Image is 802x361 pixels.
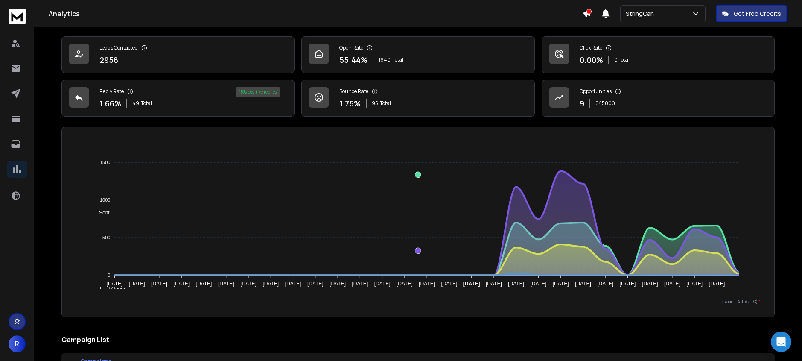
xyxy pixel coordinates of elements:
tspan: [DATE] [374,281,391,287]
tspan: 1000 [100,197,110,203]
tspan: [DATE] [240,281,257,287]
tspan: [DATE] [531,281,547,287]
h1: Analytics [49,9,583,19]
tspan: [DATE] [575,281,591,287]
tspan: [DATE] [352,281,368,287]
tspan: [DATE] [597,281,613,287]
div: 18 % positive replies [236,87,280,97]
a: Click Rate0.00%0 Total [542,36,775,73]
tspan: [DATE] [107,281,123,287]
tspan: [DATE] [263,281,279,287]
tspan: [DATE] [709,281,725,287]
span: Total Opens [93,286,126,292]
tspan: [DATE] [553,281,569,287]
tspan: [DATE] [664,281,680,287]
button: R [9,335,26,352]
span: Total [380,100,391,107]
tspan: [DATE] [173,281,190,287]
p: 2958 [99,54,118,66]
span: 49 [132,100,139,107]
span: Total [392,56,403,63]
a: Open Rate55.44%1640Total [301,36,534,73]
p: Get Free Credits [734,9,781,18]
tspan: [DATE] [151,281,167,287]
a: Opportunities9$45000 [542,80,775,117]
p: Bounce Rate [339,88,368,95]
tspan: [DATE] [307,281,324,287]
a: Reply Rate1.66%49Total18% positive replies [61,80,295,117]
span: Total [141,100,152,107]
p: 0.00 % [580,54,603,66]
div: Open Intercom Messenger [771,332,791,352]
tspan: 0 [108,273,110,278]
tspan: [DATE] [397,281,413,287]
tspan: [DATE] [129,281,145,287]
tspan: [DATE] [218,281,234,287]
p: x-axis : Date(UTC) [76,299,761,305]
p: 0 Total [614,56,630,63]
tspan: 1500 [100,160,110,165]
tspan: [DATE] [486,281,502,287]
p: 1.66 % [99,97,121,109]
p: Click Rate [580,44,602,51]
p: Opportunities [580,88,612,95]
h2: Campaign List [61,335,775,345]
p: Reply Rate [99,88,124,95]
tspan: [DATE] [686,281,703,287]
p: StringCan [626,9,657,18]
p: 1.75 % [339,97,361,109]
tspan: [DATE] [419,281,435,287]
tspan: [DATE] [508,281,524,287]
tspan: [DATE] [463,281,480,287]
tspan: [DATE] [330,281,346,287]
tspan: [DATE] [441,281,458,287]
p: 55.44 % [339,54,367,66]
p: 9 [580,97,584,109]
button: Get Free Credits [716,5,787,22]
span: 1640 [379,56,391,63]
tspan: [DATE] [620,281,636,287]
tspan: [DATE] [642,281,658,287]
span: 95 [372,100,378,107]
tspan: [DATE] [285,281,301,287]
p: Leads Contacted [99,44,138,51]
a: Leads Contacted2958 [61,36,295,73]
a: Bounce Rate1.75%95Total [301,80,534,117]
tspan: [DATE] [196,281,212,287]
p: $ 45000 [595,100,615,107]
tspan: 500 [102,235,110,240]
img: logo [9,9,26,24]
span: Sent [93,210,110,216]
p: Open Rate [339,44,363,51]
